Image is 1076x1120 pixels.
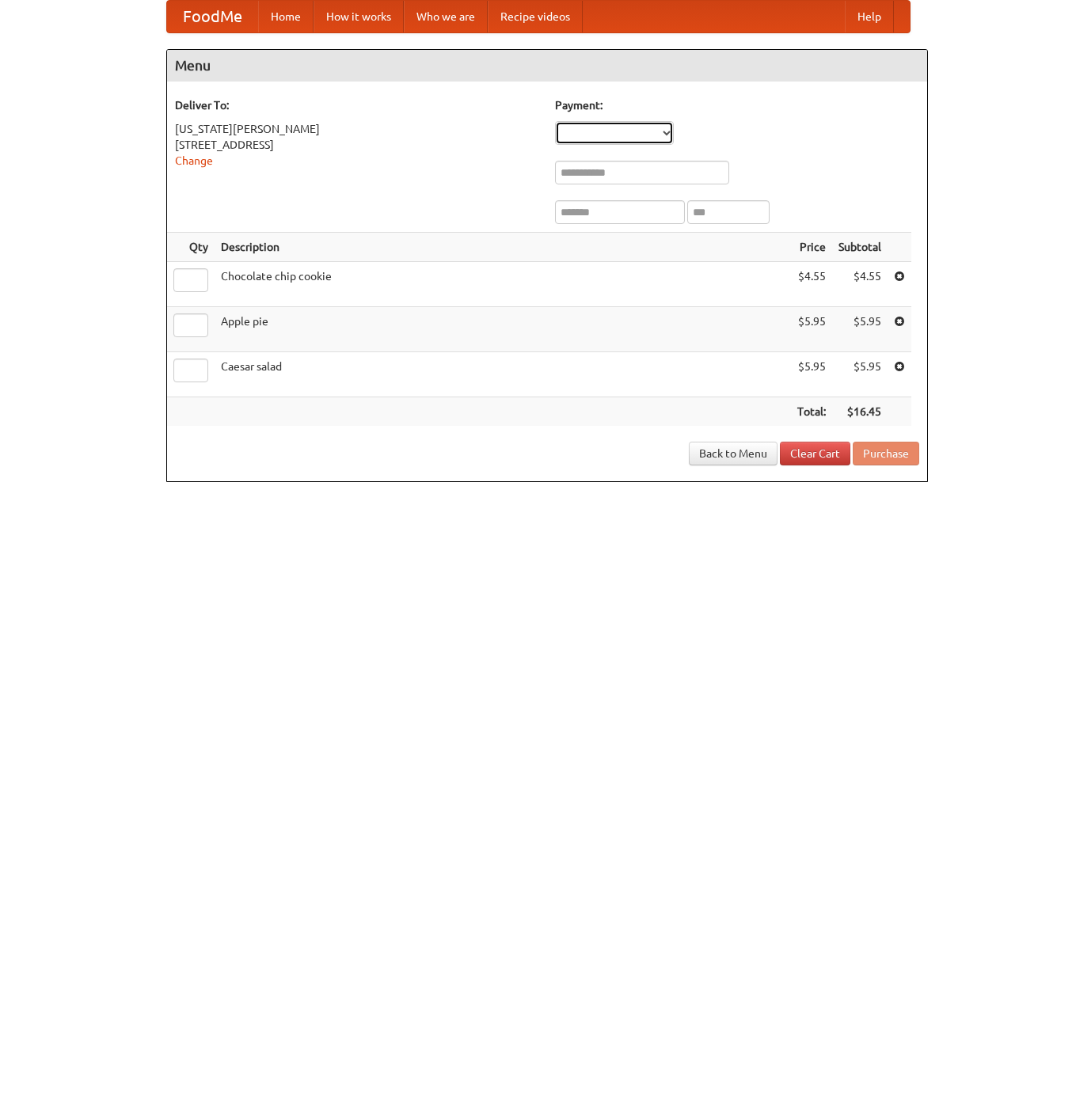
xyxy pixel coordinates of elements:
h5: Payment: [555,97,919,113]
td: $4.55 [791,262,832,307]
td: Chocolate chip cookie [215,262,791,307]
h4: Menu [167,50,927,82]
div: [US_STATE][PERSON_NAME] [175,121,539,137]
a: Recipe videos [488,1,583,32]
a: Back to Menu [689,442,778,465]
th: Qty [167,233,215,262]
th: Total: [791,397,832,427]
h5: Deliver To: [175,97,539,113]
th: $16.45 [832,397,888,427]
td: $5.95 [832,352,888,397]
th: Price [791,233,832,262]
th: Subtotal [832,233,888,262]
a: Help [845,1,894,32]
th: Description [215,233,791,262]
a: FoodMe [167,1,258,32]
div: [STREET_ADDRESS] [175,137,539,153]
td: $5.95 [832,307,888,352]
td: $5.95 [791,307,832,352]
td: $5.95 [791,352,832,397]
td: Caesar salad [215,352,791,397]
a: Clear Cart [780,442,850,465]
td: $4.55 [832,262,888,307]
td: Apple pie [215,307,791,352]
a: How it works [314,1,404,32]
button: Purchase [853,442,919,465]
a: Home [258,1,314,32]
a: Who we are [404,1,488,32]
a: Change [175,154,213,167]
